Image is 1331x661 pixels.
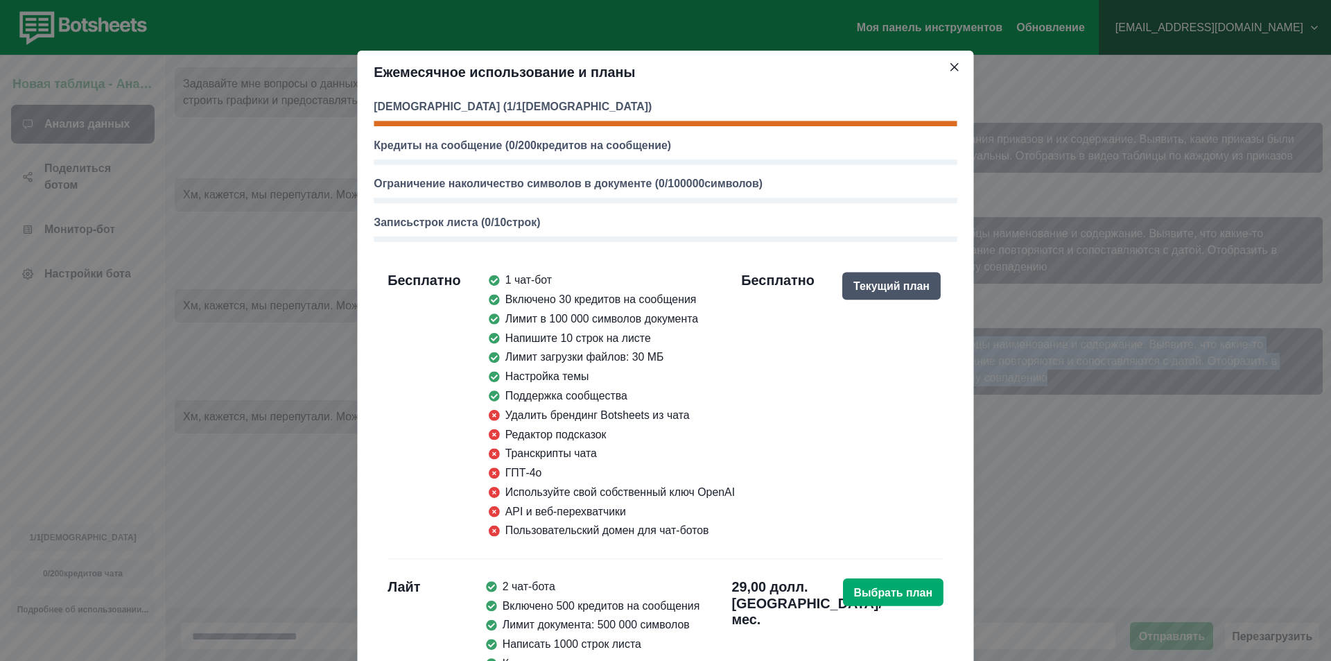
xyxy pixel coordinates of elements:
font: кредитов на сообщение) [537,139,671,151]
font: / [515,139,518,151]
font: Напишите 10 строк на листе [505,332,651,344]
font: 0 [509,139,515,151]
font: Пользовательский домен для чат-ботов [505,525,709,537]
font: 0/100000 [659,178,704,190]
font: Лайт [388,579,420,594]
font: Лимит в 100 000 символов документа [505,313,698,325]
font: ) [537,216,540,228]
font: ) [759,178,763,190]
font: 200 [518,139,536,151]
font: 1 [507,101,513,112]
font: Бесплатно [388,273,461,288]
font: 0/10 [485,216,506,228]
font: [DEMOGRAPHIC_DATA] ( [374,101,507,112]
font: [DEMOGRAPHIC_DATA]) [522,101,652,112]
font: Редактор подсказок [505,429,607,440]
font: Ежемесячное использование и планы [374,65,635,80]
font: строк [506,216,537,228]
font: Бесплатно [741,273,815,288]
font: Текущий план [853,280,930,292]
font: символов [704,178,759,190]
font: Удалить брендинг Botsheets из чата [505,409,690,421]
font: Запись [374,216,413,228]
font: Включено 500 кредитов на сообщения [503,600,700,612]
font: 2 чат-бота [503,581,555,592]
font: Поддержка сообщества [505,390,627,402]
font: Настройка темы [505,370,589,382]
font: / [513,101,516,112]
font: 1 [516,101,522,112]
font: 1 чат-бот [505,274,552,286]
font: строк листа ( [413,216,485,228]
button: Текущий план [842,272,941,300]
font: Ограничение на [374,178,461,190]
font: Лимит документа: 500 000 символов [503,619,690,631]
font: Лимит загрузки файлов: 30 МБ [505,352,664,363]
font: Транскрипты чата [505,447,597,459]
font: количество символов в документе ( [461,178,659,190]
font: API и веб-перехватчики [505,506,626,517]
font: Кредиты на сообщение ( [374,139,509,151]
font: 29,00 долл. [GEOGRAPHIC_DATA]/мес. [731,579,882,627]
font: Используйте свой собственный ключ OpenAI [505,486,735,498]
font: Включено 30 кредитов на сообщения [505,293,697,305]
button: Выбрать план [843,578,943,606]
font: Написать 1000 строк листа [503,638,641,650]
button: Закрывать [943,56,966,78]
font: ГПТ-4о [505,467,542,479]
font: Выбрать план [854,587,932,599]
